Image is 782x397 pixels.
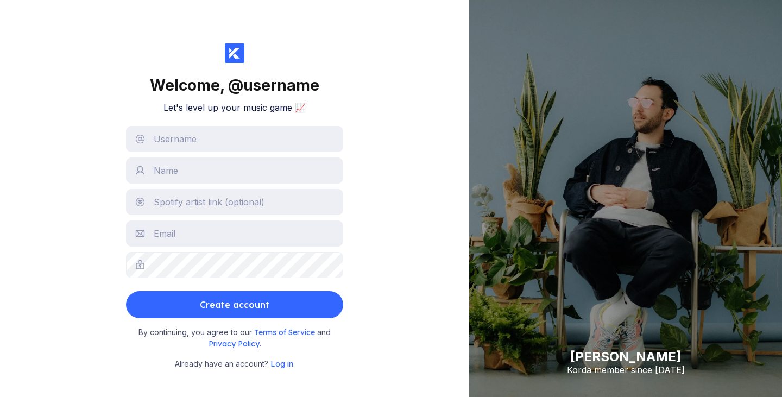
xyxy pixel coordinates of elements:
[270,359,293,368] a: Log in
[126,291,343,318] button: Create account
[209,339,260,349] span: Privacy Policy
[126,126,343,152] input: Username
[254,327,317,337] a: Terms of Service
[243,76,319,94] span: username
[126,189,343,215] input: Spotify artist link (optional)
[200,294,269,316] div: Create account
[209,339,260,348] a: Privacy Policy
[270,359,293,369] span: Log in
[126,157,343,184] input: Name
[163,102,306,113] h2: Let's level up your music game 📈
[126,220,343,247] input: Email
[175,358,295,370] small: Already have an account? .
[131,327,338,349] small: By continuing, you agree to our and .
[150,76,319,94] div: Welcome,
[228,76,243,94] span: @
[567,349,685,364] div: [PERSON_NAME]
[567,364,685,375] div: Korda member since [DATE]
